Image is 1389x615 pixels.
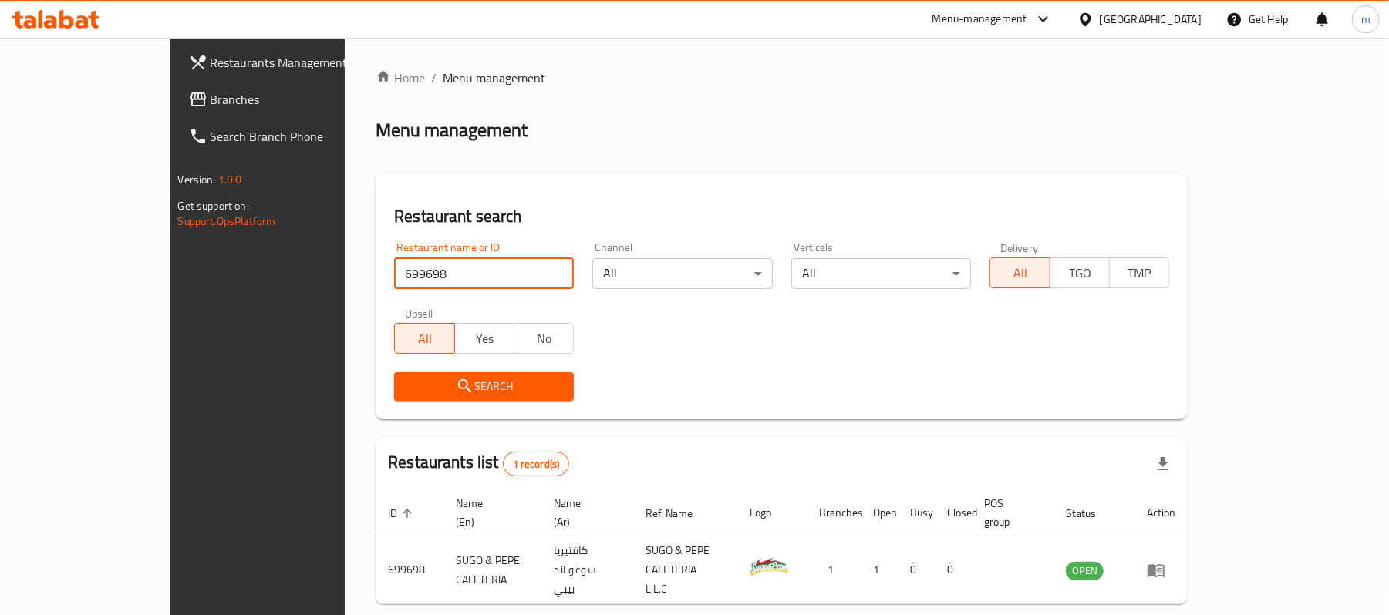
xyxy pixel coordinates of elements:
[861,536,898,604] td: 1
[461,328,508,350] span: Yes
[443,69,545,87] span: Menu management
[504,457,569,472] span: 1 record(s)
[1361,11,1370,28] span: m
[177,44,403,81] a: Restaurants Management
[376,69,1188,87] nav: breadcrumb
[737,489,807,536] th: Logo
[750,548,788,586] img: SUGO & PEPE CAFETERIA
[394,323,454,354] button: All
[521,328,568,350] span: No
[405,307,433,318] label: Upsell
[406,377,561,396] span: Search
[388,504,417,523] span: ID
[633,536,737,604] td: SUGO & PEPE CAFETERIA L.L.C
[1066,562,1104,580] span: OPEN
[443,536,541,604] td: SUGO & PEPE CAFETERIA
[394,372,574,401] button: Search
[592,258,772,289] div: All
[1066,504,1116,523] span: Status
[177,118,403,155] a: Search Branch Phone
[388,451,569,476] h2: Restaurants list
[1066,562,1104,580] div: OPEN
[211,127,390,146] span: Search Branch Phone
[1000,242,1039,253] label: Delivery
[1145,445,1182,482] div: Export file
[503,452,570,476] div: Total records count
[807,536,861,604] td: 1
[932,10,1027,29] div: Menu-management
[791,258,971,289] div: All
[1134,489,1188,536] th: Action
[1116,262,1163,284] span: TMP
[376,118,528,143] h2: Menu management
[555,494,615,531] span: Name (Ar)
[646,504,713,523] span: Ref. Name
[514,323,574,354] button: No
[898,489,935,536] th: Busy
[935,536,972,604] td: 0
[989,257,1050,288] button: All
[376,536,443,604] td: 699698
[178,196,249,216] span: Get support on:
[431,69,437,87] li: /
[807,489,861,536] th: Branches
[935,489,972,536] th: Closed
[177,81,403,118] a: Branches
[898,536,935,604] td: 0
[996,262,1043,284] span: All
[211,53,390,72] span: Restaurants Management
[1147,561,1175,580] div: Menu
[211,90,390,109] span: Branches
[1109,257,1169,288] button: TMP
[394,258,574,289] input: Search for restaurant name or ID..
[178,211,276,231] a: Support.OpsPlatform
[1050,257,1110,288] button: TGO
[861,489,898,536] th: Open
[376,489,1188,604] table: enhanced table
[178,170,216,190] span: Version:
[456,494,523,531] span: Name (En)
[218,170,242,190] span: 1.0.0
[394,205,1169,228] h2: Restaurant search
[454,323,514,354] button: Yes
[984,494,1035,531] span: POS group
[401,328,448,350] span: All
[542,536,634,604] td: كافتيريا سوغو اند بيبي
[1100,11,1202,28] div: [GEOGRAPHIC_DATA]
[1057,262,1104,284] span: TGO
